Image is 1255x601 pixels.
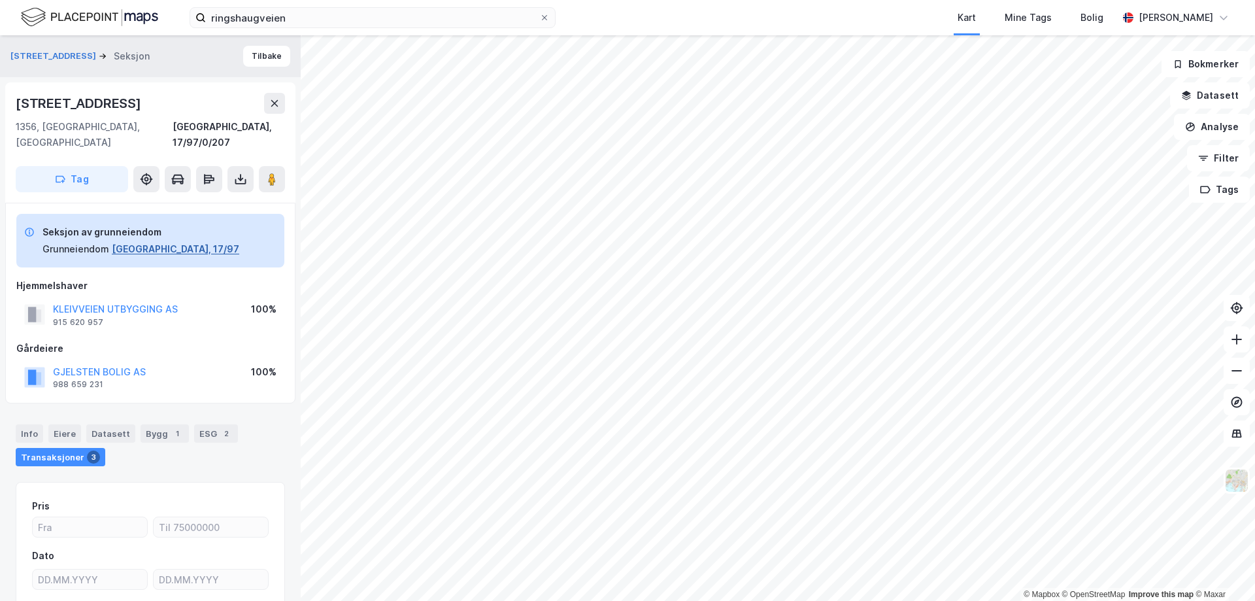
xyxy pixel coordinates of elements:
[32,548,54,564] div: Dato
[1174,114,1250,140] button: Analyse
[112,241,239,257] button: [GEOGRAPHIC_DATA], 17/97
[1005,10,1052,26] div: Mine Tags
[87,451,100,464] div: 3
[10,50,99,63] button: [STREET_ADDRESS]
[1162,51,1250,77] button: Bokmerker
[33,570,147,589] input: DD.MM.YYYY
[86,424,135,443] div: Datasett
[1080,10,1103,26] div: Bolig
[1190,538,1255,601] div: Kontrollprogram for chat
[251,364,276,380] div: 100%
[154,570,268,589] input: DD.MM.YYYY
[16,278,284,294] div: Hjemmelshaver
[32,498,50,514] div: Pris
[173,119,285,150] div: [GEOGRAPHIC_DATA], 17/97/0/207
[1187,145,1250,171] button: Filter
[42,224,239,240] div: Seksjon av grunneiendom
[1190,538,1255,601] iframe: Chat Widget
[171,427,184,440] div: 1
[220,427,233,440] div: 2
[16,166,128,192] button: Tag
[21,6,158,29] img: logo.f888ab2527a4732fd821a326f86c7f29.svg
[958,10,976,26] div: Kart
[1139,10,1213,26] div: [PERSON_NAME]
[154,517,268,537] input: Til 75000000
[16,341,284,356] div: Gårdeiere
[1170,82,1250,109] button: Datasett
[16,448,105,466] div: Transaksjoner
[1062,590,1126,599] a: OpenStreetMap
[206,8,539,27] input: Søk på adresse, matrikkel, gårdeiere, leietakere eller personer
[251,301,276,317] div: 100%
[16,93,144,114] div: [STREET_ADDRESS]
[53,317,103,328] div: 915 620 957
[42,241,109,257] div: Grunneiendom
[243,46,290,67] button: Tilbake
[1224,468,1249,493] img: Z
[1024,590,1060,599] a: Mapbox
[194,424,238,443] div: ESG
[114,48,150,64] div: Seksjon
[16,424,43,443] div: Info
[141,424,189,443] div: Bygg
[1129,590,1194,599] a: Improve this map
[48,424,81,443] div: Eiere
[1189,177,1250,203] button: Tags
[33,517,147,537] input: Fra
[16,119,173,150] div: 1356, [GEOGRAPHIC_DATA], [GEOGRAPHIC_DATA]
[53,379,103,390] div: 988 659 231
